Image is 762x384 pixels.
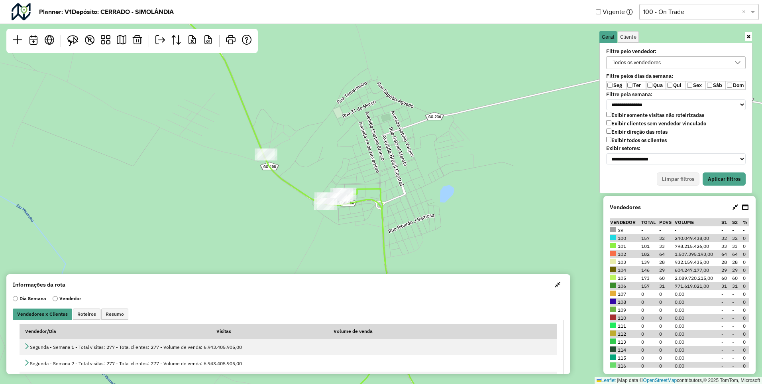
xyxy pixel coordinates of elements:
a: Imprimir rotas [223,32,239,50]
td: 0,00 [674,362,721,370]
td: - [721,290,732,298]
div: Map data © contributors,© 2025 TomTom, Microsoft [595,377,762,384]
label: Qui [666,81,686,90]
td: 33 [732,242,742,250]
td: 0 [742,362,749,370]
th: S1 [721,218,732,226]
td: - [721,298,732,306]
td: 33 [659,242,674,250]
input: Qui [667,83,672,88]
td: 0,00 [674,298,721,306]
td: 104 [610,266,641,274]
td: 113 [610,338,641,346]
td: 0,00 [674,330,721,338]
td: 0 [659,330,674,338]
input: Exibir clientes sem vendedor vinculado [606,120,611,125]
td: 0 [659,354,674,362]
td: 64 [732,250,742,258]
td: - [732,298,742,306]
div: IMPERIO GIRLS [314,192,334,204]
label: Sex [686,81,706,90]
td: 28 [659,258,674,266]
td: - [721,330,732,338]
td: - [721,322,732,330]
th: Volume de venda [328,324,557,339]
td: - [732,338,742,346]
input: Dia Semana [13,295,18,302]
td: SV [610,226,641,234]
label: Filtre pelo vendedor: [601,48,726,55]
th: % total clientes quinzenais [742,218,749,226]
td: 0 [641,322,659,330]
td: 102 [610,250,641,258]
span: Vendedores x Clientes [17,312,68,317]
td: 0 [742,266,749,274]
td: 32 [732,234,742,242]
a: Excluir roteiros [130,32,145,50]
td: 60 [732,274,742,282]
div: Vigente [596,3,759,20]
td: 157 [641,234,659,242]
th: PDVs [659,218,674,226]
a: Relatório de km [200,32,216,50]
input: Exibir todos os clientes [606,137,611,142]
td: - [721,226,732,234]
em: As informações de visita de um planner vigente são consideradas oficiais e exportadas para outros... [626,9,633,15]
td: 60 [659,274,674,282]
th: S2 [732,218,742,226]
span: Roteiros [77,312,96,317]
td: 771.619.021,00 [674,282,721,290]
td: 0 [742,258,749,266]
a: Roteirizar planner [114,32,130,50]
a: Planner D+1 ou D-1 [26,32,41,50]
span: Resumo [106,312,124,317]
td: 60 [721,274,732,282]
td: - [721,338,732,346]
strong: Vendedores [610,203,641,212]
td: - [732,362,742,370]
td: 0 [659,306,674,314]
strong: Informações da rota [13,281,65,289]
td: 240.049.438,00 [674,234,721,242]
td: 108 [610,298,641,306]
td: 0 [742,330,749,338]
th: Vendedor/Dia [20,324,211,339]
label: Seg [606,81,626,90]
td: - [732,346,742,354]
label: Ter [626,81,646,90]
td: 1.507.395.193,00 [674,250,721,258]
td: 28 [721,258,732,266]
th: Volume [674,218,721,226]
input: Dom [727,83,732,88]
a: OpenStreetMap [643,378,677,383]
td: 0 [641,306,659,314]
input: Sex [687,83,692,88]
td: 101 [610,242,641,250]
td: - [732,290,742,298]
td: - [732,306,742,314]
th: Visitas [211,324,328,339]
td: 114 [610,346,641,354]
td: 106 [610,282,641,290]
div: OPEN BAR [334,189,354,201]
a: Gabarito [98,32,114,50]
td: 115 [610,354,641,362]
label: Sáb [706,81,726,90]
td: 0 [659,346,674,354]
img: Selecionar atividades - laço [67,35,79,46]
div: Segunda - Semana 1 - Total visitas: 277 - Total clientes: 277 - Volume de venda: 6.943.405.905,00 [24,343,553,351]
td: - [732,314,742,322]
span: Clear all [742,7,749,17]
td: 0 [742,242,749,250]
td: 139 [641,258,659,266]
td: 0 [641,314,659,322]
td: 0,00 [674,314,721,322]
th: Total de clientes [641,218,659,226]
label: Qua [646,81,666,90]
td: 0 [742,274,749,282]
div: OPEN BAR [336,188,356,200]
td: 29 [732,266,742,274]
td: 0 [742,298,749,306]
td: 182 [641,250,659,258]
td: - [732,330,742,338]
